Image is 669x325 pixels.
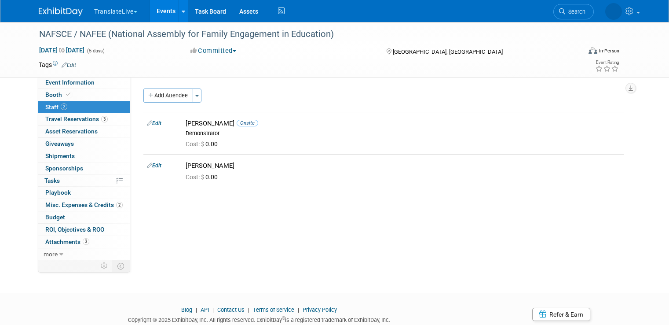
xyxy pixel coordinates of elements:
[83,238,89,245] span: 3
[116,202,123,208] span: 2
[143,89,193,103] button: Add Attendee
[296,307,301,313] span: |
[147,162,161,169] a: Edit
[534,46,619,59] div: Event Format
[45,140,74,147] span: Giveaways
[186,119,620,128] div: [PERSON_NAME]
[210,307,216,313] span: |
[237,120,258,126] span: Onsite
[186,140,205,148] span: Cost: $
[38,175,130,187] a: Tasks
[186,174,221,181] span: 0.00
[45,91,72,98] span: Booth
[194,307,199,313] span: |
[181,307,192,313] a: Blog
[246,307,252,313] span: |
[97,260,112,272] td: Personalize Event Tab Strip
[38,138,130,150] a: Giveaways
[605,3,622,20] img: Mikaela Quigley
[38,162,130,174] a: Sponsorships
[565,8,585,15] span: Search
[44,251,58,258] span: more
[393,48,503,55] span: [GEOGRAPHIC_DATA], [GEOGRAPHIC_DATA]
[187,46,240,55] button: Committed
[45,79,95,86] span: Event Information
[45,238,89,245] span: Attachments
[201,307,209,313] a: API
[532,308,590,321] a: Refer & Earn
[61,103,67,110] span: 2
[38,89,130,101] a: Booth
[253,307,294,313] a: Terms of Service
[38,224,130,236] a: ROI, Objectives & ROO
[589,47,597,54] img: Format-Inperson.png
[45,214,65,221] span: Budget
[62,62,76,68] a: Edit
[112,260,130,272] td: Toggle Event Tabs
[45,226,104,233] span: ROI, Objectives & ROO
[38,248,130,260] a: more
[45,152,75,159] span: Shipments
[553,4,594,19] a: Search
[39,7,83,16] img: ExhibitDay
[303,307,337,313] a: Privacy Policy
[38,150,130,162] a: Shipments
[45,189,71,196] span: Playbook
[45,201,123,208] span: Misc. Expenses & Credits
[38,126,130,137] a: Asset Reservations
[186,130,620,137] div: Demonstrator
[44,177,60,184] span: Tasks
[595,60,619,65] div: Event Rating
[147,120,161,126] a: Edit
[186,174,205,181] span: Cost: $
[39,314,479,324] div: Copyright © 2025 ExhibitDay, Inc. All rights reserved. ExhibitDay is a registered trademark of Ex...
[45,115,108,122] span: Travel Reservations
[186,140,221,148] span: 0.00
[217,307,245,313] a: Contact Us
[101,116,108,122] span: 3
[86,48,105,54] span: (5 days)
[599,48,619,54] div: In-Person
[39,46,85,54] span: [DATE] [DATE]
[45,128,98,135] span: Asset Reservations
[38,101,130,113] a: Staff2
[38,113,130,125] a: Travel Reservations3
[45,165,83,172] span: Sponsorships
[58,47,66,54] span: to
[38,77,130,89] a: Event Information
[39,60,76,69] td: Tags
[66,92,70,97] i: Booth reservation complete
[38,236,130,248] a: Attachments3
[38,187,130,199] a: Playbook
[38,199,130,211] a: Misc. Expenses & Credits2
[186,162,620,170] div: [PERSON_NAME]
[38,211,130,223] a: Budget
[36,26,570,42] div: NAFSCE / NAFEE (National Assembly for Family Engagement in Education)
[45,103,67,111] span: Staff
[282,316,285,321] sup: ®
